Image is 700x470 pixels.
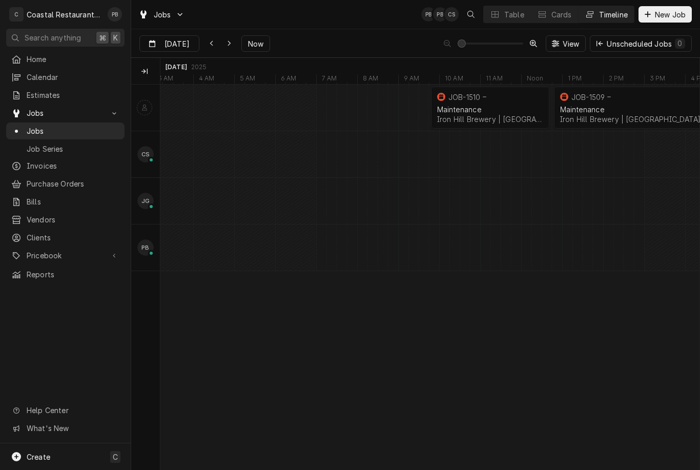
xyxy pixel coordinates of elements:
div: 3 PM [644,74,671,86]
button: Now [241,35,270,52]
span: C [113,452,118,462]
div: Chris Sockriter's Avatar [137,146,154,162]
a: Clients [6,229,125,246]
div: [DATE] [166,63,187,71]
div: 6 AM [275,74,302,86]
div: 11 AM [480,74,508,86]
div: Iron Hill Brewery | [GEOGRAPHIC_DATA], 19971 [437,115,543,124]
span: Calendar [27,72,119,83]
div: Technicians column. SPACE for context menu [131,58,162,85]
div: Phill Blush's Avatar [108,7,122,22]
span: Jobs [27,126,119,136]
div: Table [504,9,524,20]
div: Phill Blush's Avatar [433,7,447,22]
a: Jobs [6,122,125,139]
div: Maintenance [437,105,543,114]
span: New Job [653,9,688,20]
div: PB [433,7,447,22]
button: Open search [463,6,479,23]
span: K [113,32,118,43]
div: 1 PM [562,74,587,86]
span: Vendors [27,214,119,225]
div: CS [137,146,154,162]
div: 0 [677,38,683,49]
span: Bills [27,196,119,207]
div: Unscheduled Jobs [607,38,685,49]
div: Chris Sockriter's Avatar [444,7,459,22]
button: Unscheduled Jobs0 [590,35,692,52]
div: 5 AM [234,74,261,86]
span: Reports [27,269,119,280]
a: Estimates [6,87,125,104]
span: Jobs [27,108,104,118]
div: Timeline [599,9,628,20]
span: ⌘ [99,32,106,43]
span: Purchase Orders [27,178,119,189]
div: Noon [521,74,549,86]
a: Go to Pricebook [6,247,125,264]
span: Invoices [27,160,119,171]
button: View [546,35,586,52]
span: Job Series [27,144,119,154]
div: JOB-1509 [571,93,605,101]
div: Cards [551,9,572,20]
div: 2 PM [603,74,629,86]
a: Go to What's New [6,420,125,437]
div: PB [421,7,436,22]
div: 9 AM [398,74,425,86]
span: Create [27,453,50,461]
span: View [561,38,582,49]
div: Coastal Restaurant Repair [27,9,102,20]
div: 2025 [191,63,207,71]
div: left [131,85,160,470]
span: Now [246,38,265,49]
a: Invoices [6,157,125,174]
div: Phill Blush's Avatar [421,7,436,22]
a: Vendors [6,211,125,228]
a: Go to Jobs [6,105,125,121]
a: Calendar [6,69,125,86]
div: CS [444,7,459,22]
span: Home [27,54,119,65]
a: Purchase Orders [6,175,125,192]
div: 10 AM [439,74,468,86]
a: Reports [6,266,125,283]
div: James Gatton's Avatar [137,193,154,209]
div: PB [108,7,122,22]
a: Go to Help Center [6,402,125,419]
a: Bills [6,193,125,210]
div: PB [137,239,154,256]
div: JOB-1510 [448,93,480,101]
span: Estimates [27,90,119,100]
span: Search anything [25,32,81,43]
button: Search anything⌘K [6,29,125,47]
div: C [9,7,24,22]
span: Help Center [27,405,118,416]
span: Clients [27,232,119,243]
div: normal [160,85,699,470]
div: 4 AM [193,74,220,86]
div: 8 AM [357,74,384,86]
div: Phill Blush's Avatar [137,239,154,256]
a: Go to Jobs [134,6,189,23]
span: What's New [27,423,118,434]
span: Pricebook [27,250,104,261]
button: [DATE] [139,35,199,52]
div: JG [137,193,154,209]
a: Job Series [6,140,125,157]
span: Jobs [154,9,171,20]
div: 7 AM [316,74,342,86]
button: New Job [639,6,692,23]
a: Home [6,51,125,68]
